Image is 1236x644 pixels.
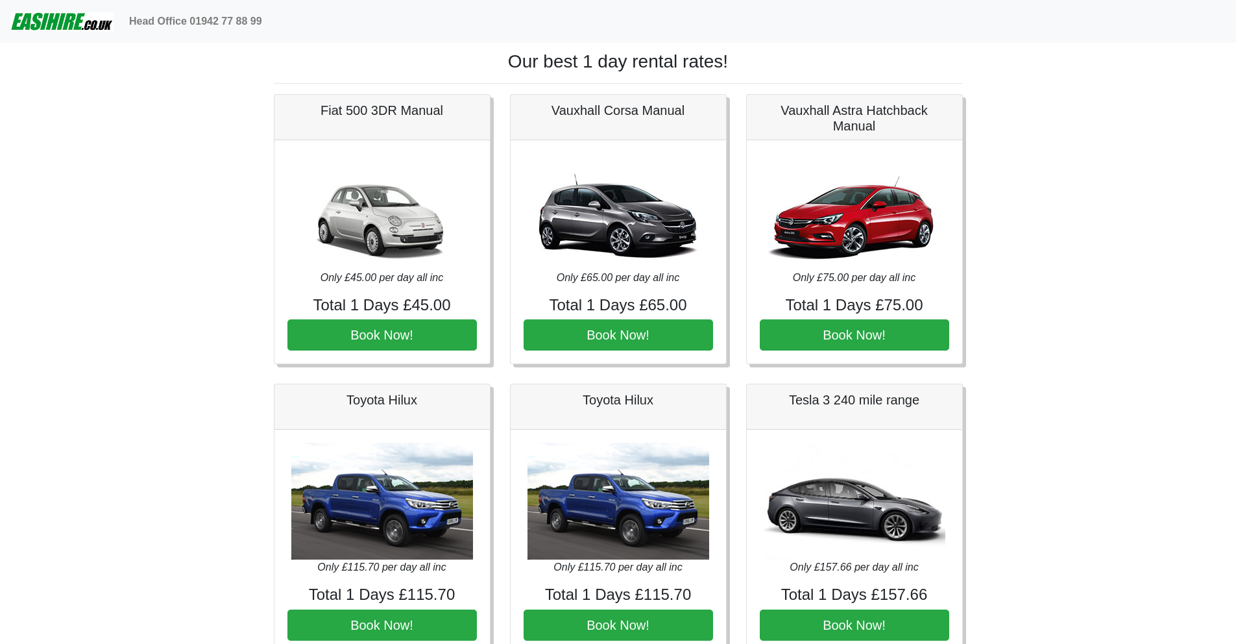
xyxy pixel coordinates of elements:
[129,16,262,27] b: Head Office 01942 77 88 99
[291,153,473,270] img: Fiat 500 3DR Manual
[287,392,477,408] h5: Toyota Hilux
[764,153,945,270] img: Vauxhall Astra Hatchback Manual
[760,319,949,351] button: Book Now!
[760,610,949,641] button: Book Now!
[557,272,679,283] i: Only £65.00 per day all inc
[321,272,443,283] i: Only £45.00 per day all inc
[527,443,709,560] img: Toyota Hilux
[760,586,949,604] h4: Total 1 Days £157.66
[287,610,477,641] button: Book Now!
[524,319,713,351] button: Book Now!
[287,319,477,351] button: Book Now!
[274,51,963,73] h1: Our best 1 day rental rates!
[124,8,267,34] a: Head Office 01942 77 88 99
[10,8,114,34] img: easihire_logo_small.png
[764,443,945,560] img: Tesla 3 240 mile range
[760,392,949,408] h5: Tesla 3 240 mile range
[524,610,713,641] button: Book Now!
[287,586,477,604] h4: Total 1 Days £115.70
[524,586,713,604] h4: Total 1 Days £115.70
[317,562,446,573] i: Only £115.70 per day all inc
[524,392,713,408] h5: Toyota Hilux
[291,443,473,560] img: Toyota Hilux
[760,296,949,315] h4: Total 1 Days £75.00
[760,103,949,134] h5: Vauxhall Astra Hatchback Manual
[524,103,713,118] h5: Vauxhall Corsa Manual
[287,296,477,315] h4: Total 1 Days £45.00
[287,103,477,118] h5: Fiat 500 3DR Manual
[553,562,682,573] i: Only £115.70 per day all inc
[524,296,713,315] h4: Total 1 Days £65.00
[527,153,709,270] img: Vauxhall Corsa Manual
[793,272,915,283] i: Only £75.00 per day all inc
[790,562,918,573] i: Only £157.66 per day all inc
